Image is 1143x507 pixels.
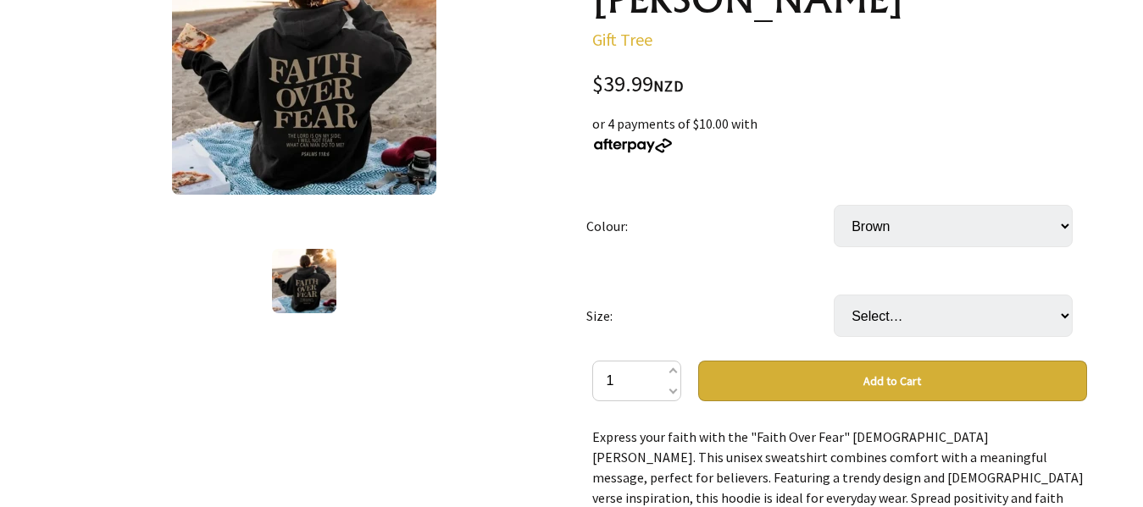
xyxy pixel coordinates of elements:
[592,29,652,50] a: Gift Tree
[592,74,1087,96] div: $39.99
[272,249,336,313] img: Faith Over Fear Christian Hoodie
[698,361,1087,401] button: Add to Cart
[586,271,834,361] td: Size:
[592,113,1087,154] div: or 4 payments of $10.00 with
[592,138,674,153] img: Afterpay
[653,76,684,96] span: NZD
[586,181,834,271] td: Colour:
